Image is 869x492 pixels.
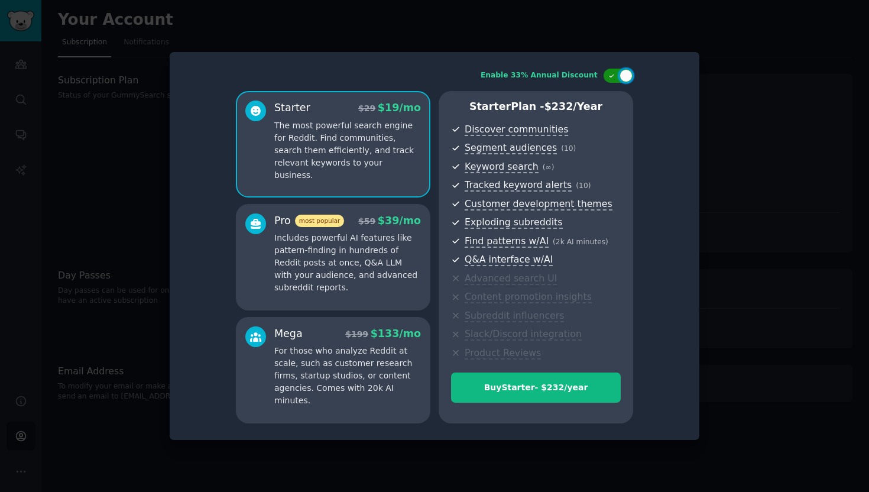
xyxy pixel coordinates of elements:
span: $ 59 [358,216,375,226]
div: Pro [274,213,344,228]
p: Includes powerful AI features like pattern-finding in hundreds of Reddit posts at once, Q&A LLM w... [274,232,421,294]
span: Q&A interface w/AI [465,254,553,266]
span: Advanced search UI [465,273,557,285]
span: ( ∞ ) [543,163,555,171]
span: ( 10 ) [576,182,591,190]
span: $ 39 /mo [378,215,421,226]
span: $ 133 /mo [371,328,421,339]
div: Enable 33% Annual Discount [481,70,598,81]
span: $ 199 [345,329,368,339]
span: $ 19 /mo [378,102,421,114]
span: $ 232 /year [544,101,602,112]
p: The most powerful search engine for Reddit. Find communities, search them efficiently, and track ... [274,119,421,182]
span: Product Reviews [465,347,541,360]
span: Customer development themes [465,198,612,211]
div: Starter [274,101,310,115]
p: Starter Plan - [451,99,621,114]
span: ( 10 ) [561,144,576,153]
span: most popular [295,215,345,227]
span: Discover communities [465,124,568,136]
span: Content promotion insights [465,291,592,303]
span: Segment audiences [465,142,557,154]
button: BuyStarter- $232/year [451,373,621,403]
span: $ 29 [358,103,375,113]
span: Slack/Discord integration [465,328,582,341]
span: Find patterns w/AI [465,235,549,248]
span: Keyword search [465,161,539,173]
div: Mega [274,326,303,341]
span: ( 2k AI minutes ) [553,238,608,246]
p: For those who analyze Reddit at scale, such as customer research firms, startup studios, or conte... [274,345,421,407]
span: Exploding subreddits [465,216,562,229]
div: Buy Starter - $ 232 /year [452,381,620,394]
span: Subreddit influencers [465,310,564,322]
span: Tracked keyword alerts [465,179,572,192]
